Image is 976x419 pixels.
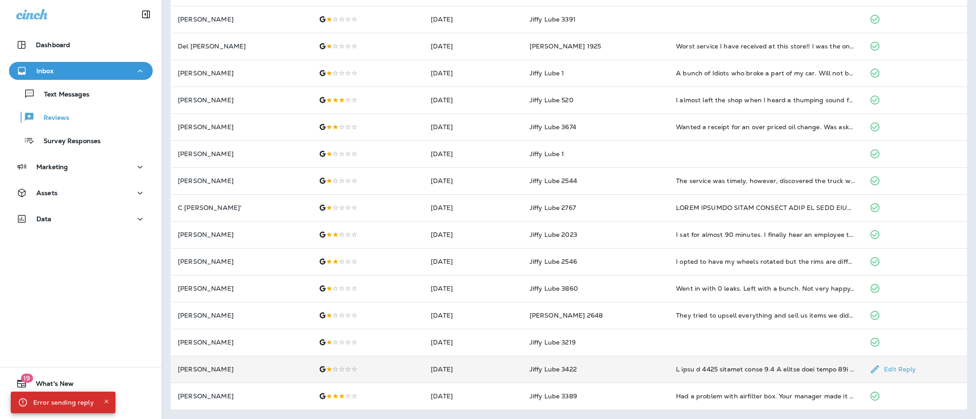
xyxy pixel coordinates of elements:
div: Went in with 0 leaks. Left with a bunch. Not very happy. The one time I don’t go to my mechanic a... [676,284,855,293]
span: [PERSON_NAME] 2648 [530,311,603,319]
p: [PERSON_NAME] [178,70,305,77]
span: Jiffy Lube 2767 [530,204,576,212]
p: [PERSON_NAME] [178,177,305,184]
p: [PERSON_NAME] [178,285,305,292]
span: Jiffy Lube 3674 [530,123,576,131]
td: [DATE] [424,33,522,60]
button: Dashboard [9,36,153,54]
td: [DATE] [424,356,522,383]
div: Had a problem with airfilter box. Your manager made it a better situation. Good customer service ... [676,392,855,401]
p: Text Messages [35,91,89,99]
td: [DATE] [424,140,522,167]
p: [PERSON_NAME] [178,123,305,131]
p: [PERSON_NAME] [178,258,305,265]
span: Jiffy Lube 1 [530,69,565,77]
span: Jiffy Lube 520 [530,96,574,104]
span: 19 [21,374,33,383]
div: A bunch of Idiots who broke a part of my car. Will not be going back there again. [676,69,855,78]
p: [PERSON_NAME] [178,366,305,373]
span: Jiffy Lube 2546 [530,258,577,266]
span: Jiffy Lube 3422 [530,365,577,373]
td: [DATE] [424,221,522,248]
td: [DATE] [424,113,522,140]
td: [DATE] [424,60,522,87]
button: Data [9,210,153,228]
button: Inbox [9,62,153,80]
p: Reviews [35,114,69,122]
div: Error sending reply [33,394,94,410]
td: [DATE] [424,6,522,33]
button: Survey Responses [9,131,153,150]
div: I sat for almost 90 minutes. I finally hear an employee tell a customer they are short-handed. A ... [676,230,855,239]
span: Jiffy Lube 2023 [530,231,577,239]
span: Jiffy Lube 3219 [530,338,576,346]
span: Jiffy Lube 3391 [530,15,576,23]
p: Data [36,215,52,223]
td: [DATE] [424,194,522,221]
span: Jiffy Lube 2544 [530,177,577,185]
td: [DATE] [424,329,522,356]
p: [PERSON_NAME] [178,16,305,23]
div: AFTER READING OTHER REVIEWS THEY DO THIS OFTEN at this location! 😡 I came in for a basic oil chan... [676,203,855,212]
p: [PERSON_NAME] [178,150,305,157]
div: I have a 2017 salvage title 1.5 L escape with about 92k on it. The service was nice enough. And q... [676,365,855,374]
td: [DATE] [424,248,522,275]
td: [DATE] [424,275,522,302]
button: Marketing [9,158,153,176]
button: Assets [9,184,153,202]
span: Jiffy Lube 3860 [530,284,578,292]
div: Worst service I have received at this store!! I was the only customer for most of the time and al... [676,42,855,51]
p: Survey Responses [35,137,101,146]
button: Close [101,396,112,407]
span: [PERSON_NAME] 1925 [530,42,601,50]
div: The service was timely, however, discovered the truck was leaking significant oil. Unfortunately ... [676,176,855,185]
button: Text Messages [9,84,153,103]
p: Assets [36,189,57,196]
p: [PERSON_NAME] [178,96,305,104]
p: Edit Reply [880,366,916,373]
button: Support [9,396,153,414]
span: Jiffy Lube 1 [530,150,565,158]
p: Dashboard [36,41,70,48]
p: [PERSON_NAME] [178,393,305,400]
td: [DATE] [424,87,522,113]
p: [PERSON_NAME] [178,231,305,238]
button: Reviews [9,108,153,127]
div: Wanted a receipt for an over priced oil change. Was asked for my email so a receipt could be sent... [676,122,855,131]
p: [PERSON_NAME] [178,312,305,319]
div: I opted to have my wheels rotated but the rims are different in the front and back. When I drove ... [676,257,855,266]
p: C [PERSON_NAME]' [178,204,305,211]
div: They tried to upsell everything and sell us items we didn't need. The place is a madhouse. While ... [676,311,855,320]
p: Marketing [36,163,68,170]
p: Inbox [36,67,53,74]
span: What's New [27,380,74,391]
p: [PERSON_NAME] [178,339,305,346]
button: Collapse Sidebar [133,5,159,23]
span: Jiffy Lube 3389 [530,392,577,400]
td: [DATE] [424,383,522,410]
div: I almost left the shop when I heard a thumping sound from the front left tire. The balanceing mag... [676,96,855,105]
td: [DATE] [424,167,522,194]
button: 19What's New [9,375,153,393]
td: [DATE] [424,302,522,329]
p: Del [PERSON_NAME] [178,43,305,50]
